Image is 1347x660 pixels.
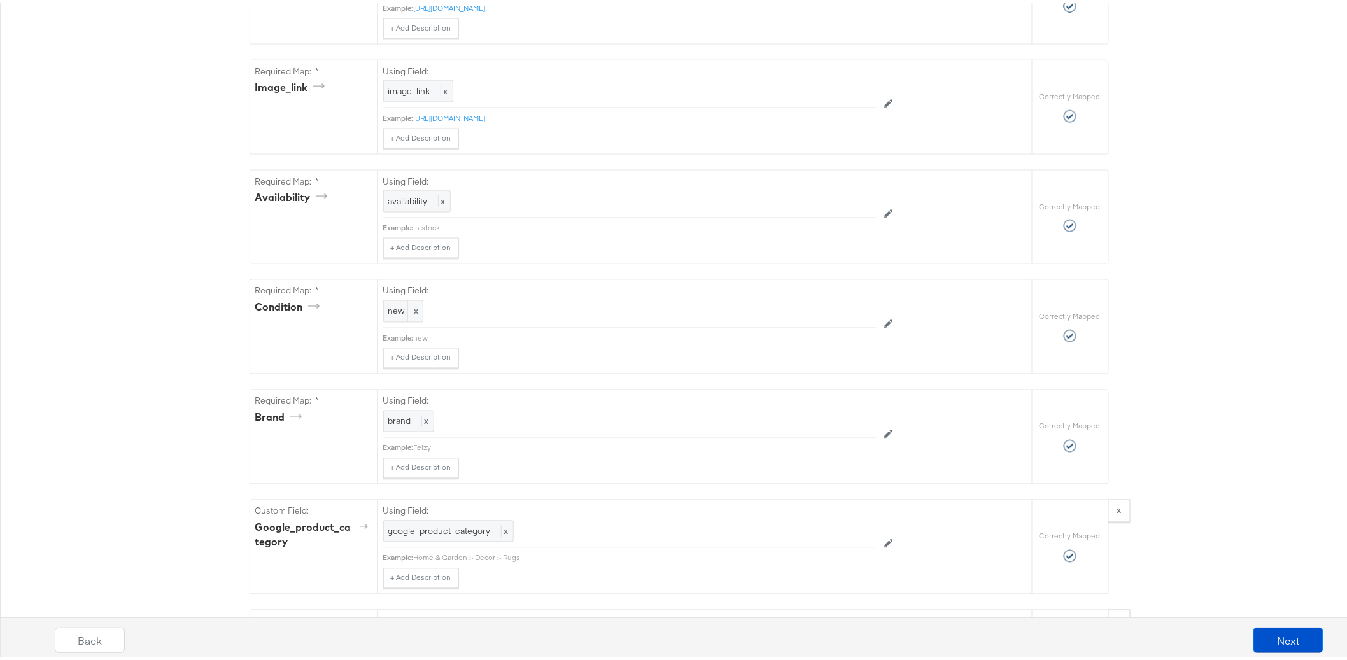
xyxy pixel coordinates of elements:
[255,63,372,75] label: Required Map: *
[388,193,428,204] span: availability
[1040,529,1101,539] label: Correctly Mapped
[383,173,877,185] label: Using Field:
[414,221,877,231] div: in stock
[414,331,877,341] div: new
[1040,89,1101,99] label: Correctly Mapped
[383,346,459,366] button: + Add Description
[441,83,448,94] span: x
[383,1,414,11] div: Example:
[255,408,306,423] div: brand
[255,78,329,92] div: image_link
[388,413,411,425] span: brand
[383,126,459,146] button: + Add Description
[388,523,491,535] span: google_product_category
[421,413,429,425] span: x
[1117,502,1122,514] strong: x
[1108,497,1131,520] button: x
[383,566,459,586] button: + Add Description
[383,235,459,256] button: + Add Description
[383,221,414,231] div: Example:
[414,551,877,561] div: Home & Garden > Decor > Rugs
[383,393,877,405] label: Using Field:
[383,551,414,561] div: Example:
[414,440,877,451] div: Feizy
[255,503,372,515] label: Custom Field:
[255,188,332,202] div: availability
[383,111,414,121] div: Example:
[388,83,430,94] span: image_link
[1253,625,1323,650] button: Next
[1040,419,1101,429] label: Correctly Mapped
[414,1,486,10] a: [URL][DOMAIN_NAME]
[255,393,372,405] label: Required Map: *
[383,456,459,476] button: + Add Description
[255,298,324,312] div: condition
[383,283,877,295] label: Using Field:
[1040,309,1101,319] label: Correctly Mapped
[407,298,423,319] span: x
[383,331,414,341] div: Example:
[255,518,372,547] div: google_product_category
[383,16,459,36] button: + Add Description
[388,303,418,315] span: new
[414,111,486,120] a: [URL][DOMAIN_NAME]
[383,440,414,451] div: Example:
[501,523,509,535] span: x
[383,63,877,75] label: Using Field:
[55,625,125,650] button: Back
[383,503,877,515] label: Using Field:
[438,193,446,204] span: x
[1040,199,1101,209] label: Correctly Mapped
[255,173,372,185] label: Required Map: *
[255,283,372,295] label: Required Map: *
